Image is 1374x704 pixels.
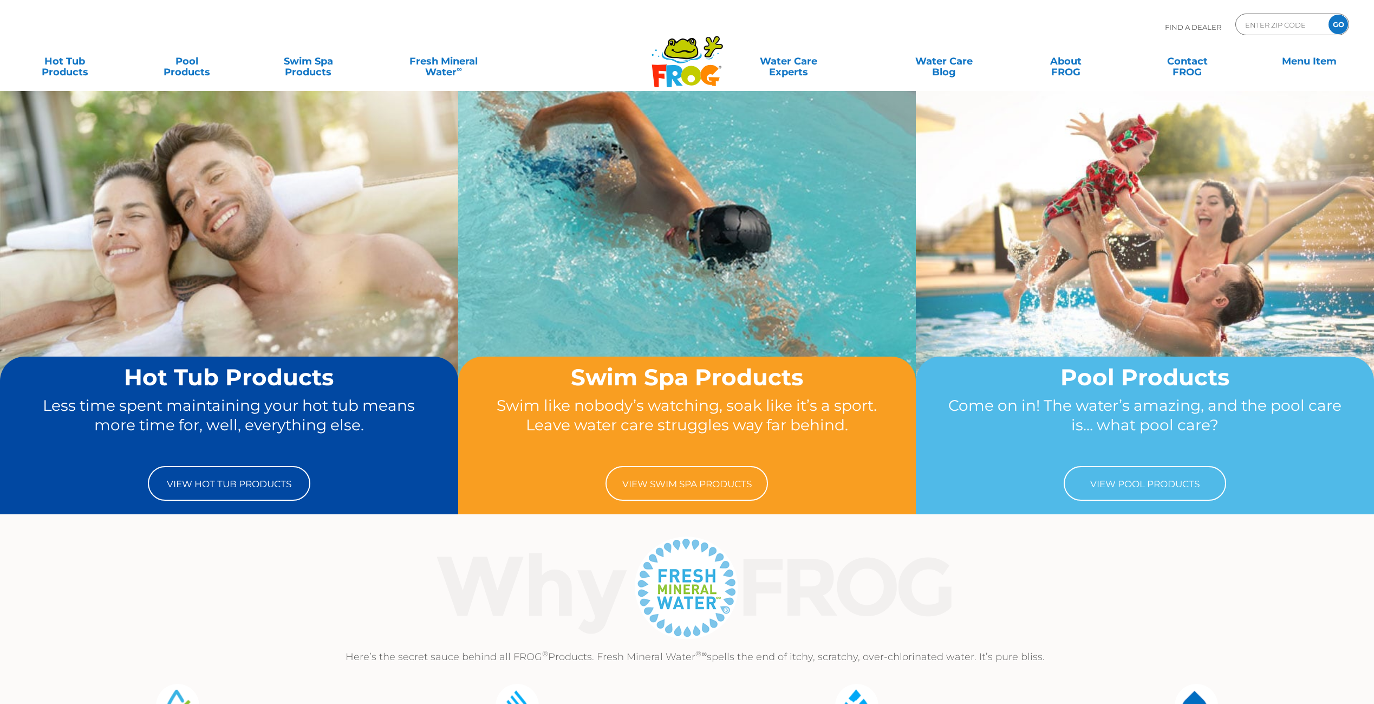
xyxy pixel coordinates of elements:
a: Menu Item [1255,50,1363,72]
a: View Swim Spa Products [605,466,768,501]
p: Find A Dealer [1165,14,1221,41]
a: Water CareBlog [890,50,998,72]
a: View Pool Products [1064,466,1226,501]
p: Less time spent maintaining your hot tub means more time for, well, everything else. [21,396,438,455]
h2: Pool Products [936,365,1353,390]
p: Come on in! The water’s amazing, and the pool care is… what pool care? [936,396,1353,455]
h2: Hot Tub Products [21,365,438,390]
input: GO [1329,15,1348,34]
img: home-banner-pool-short [916,91,1374,433]
sup: ® [542,649,548,658]
img: Frog Products Logo [646,22,729,88]
a: Swim SpaProducts [254,50,362,72]
sup: ∞ [457,64,462,73]
a: View Hot Tub Products [148,466,310,501]
img: home-banner-swim-spa-short [458,91,916,433]
sup: ®∞ [695,649,707,658]
a: PoolProducts [133,50,241,72]
a: Hot TubProducts [11,50,119,72]
a: Water CareExperts [700,50,876,72]
img: Why Frog [415,533,975,642]
a: AboutFROG [1012,50,1120,72]
a: Fresh MineralWater∞ [376,50,511,72]
p: Swim like nobody’s watching, soak like it’s a sport. Leave water care struggles way far behind. [479,396,896,455]
h2: Swim Spa Products [479,365,896,390]
a: ContactFROG [1133,50,1241,72]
